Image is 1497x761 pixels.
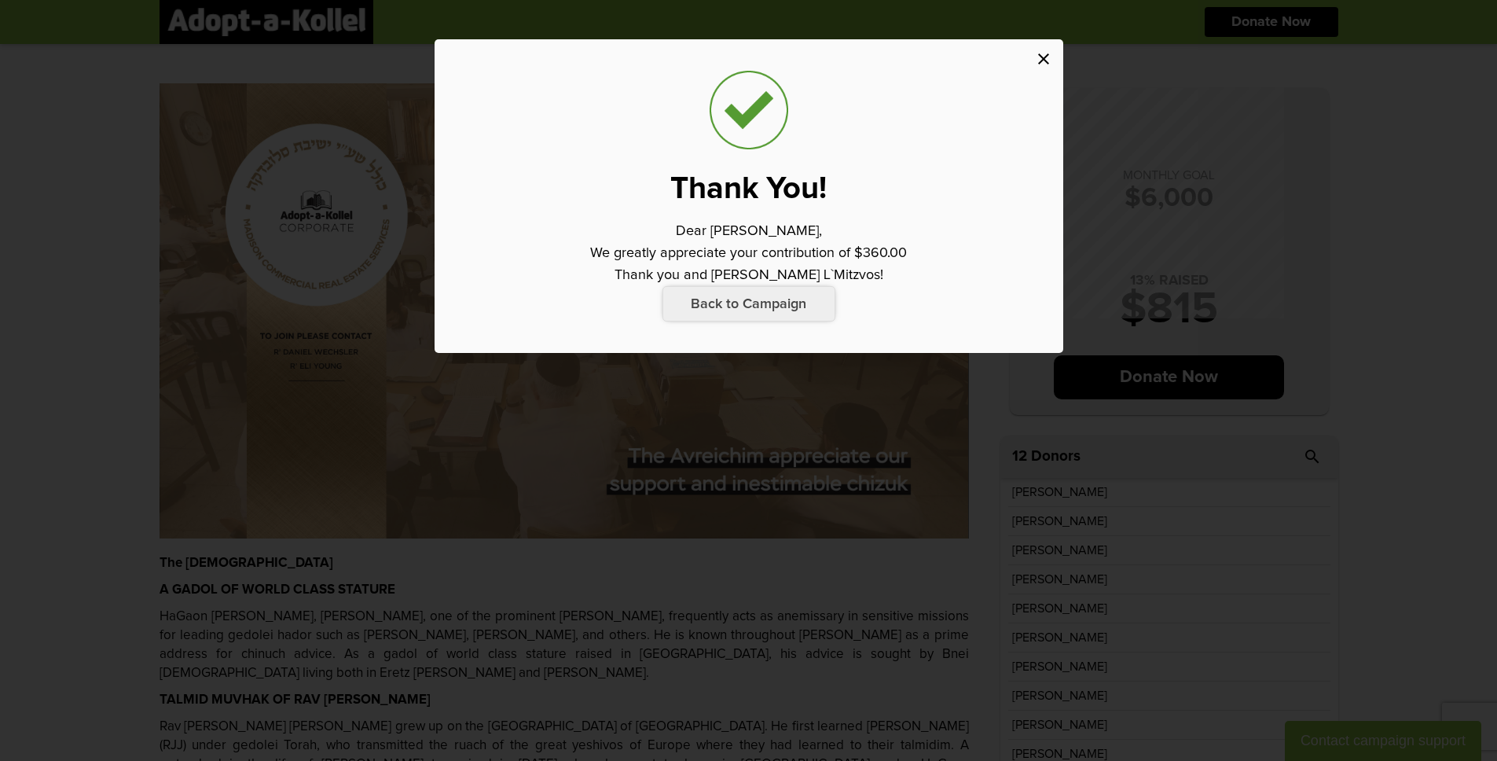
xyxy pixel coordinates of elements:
[676,220,822,242] p: Dear [PERSON_NAME],
[590,242,907,264] p: We greatly appreciate your contribution of $360.00
[615,264,883,286] p: Thank you and [PERSON_NAME] L`Mitzvos!
[670,173,827,204] p: Thank You!
[662,286,835,322] p: Back to Campaign
[1034,50,1053,68] i: close
[710,71,788,149] img: check_trans_bg.png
